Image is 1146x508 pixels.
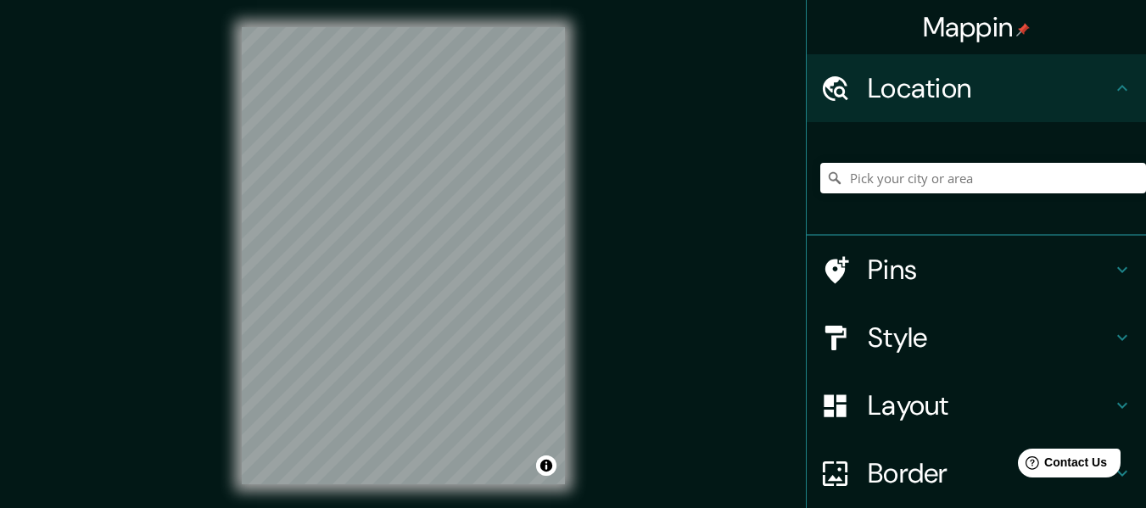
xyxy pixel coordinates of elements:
div: Pins [807,236,1146,304]
div: Layout [807,371,1146,439]
div: Style [807,304,1146,371]
button: Toggle attribution [536,455,556,476]
canvas: Map [242,27,565,484]
h4: Location [868,71,1112,105]
h4: Style [868,321,1112,354]
img: pin-icon.png [1016,23,1030,36]
h4: Pins [868,253,1112,287]
h4: Border [868,456,1112,490]
div: Border [807,439,1146,507]
input: Pick your city or area [820,163,1146,193]
h4: Layout [868,388,1112,422]
h4: Mappin [923,10,1031,44]
div: Location [807,54,1146,122]
iframe: Help widget launcher [995,442,1127,489]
